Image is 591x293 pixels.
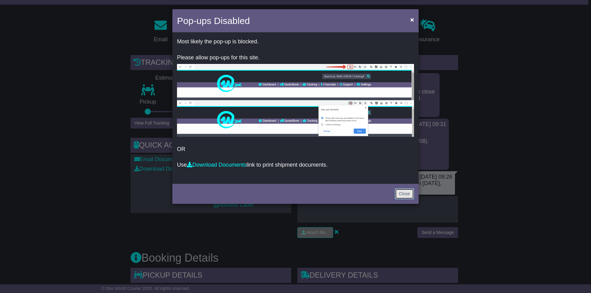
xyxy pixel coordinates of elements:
img: allow-popup-1.png [177,64,414,100]
p: Most likely the pop-up is blocked. [177,38,414,45]
img: allow-popup-2.png [177,100,414,137]
a: Close [395,188,414,199]
button: Close [407,13,417,26]
span: × [410,16,414,23]
h4: Pop-ups Disabled [177,14,250,28]
p: Use link to print shipment documents. [177,162,414,168]
div: OR [172,34,419,182]
p: Please allow pop-ups for this site. [177,54,414,61]
a: Download Documents [187,162,247,168]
